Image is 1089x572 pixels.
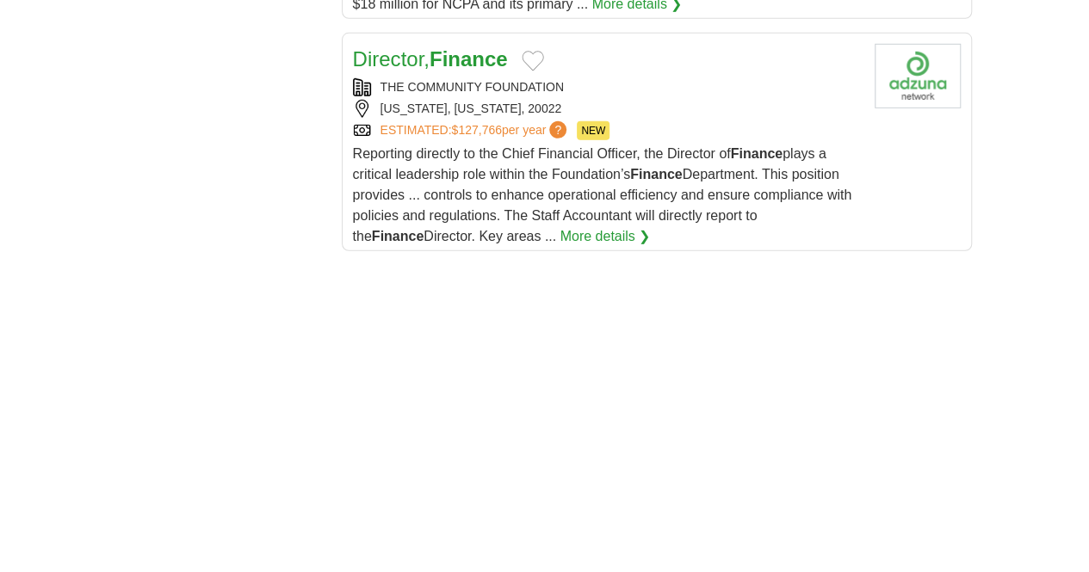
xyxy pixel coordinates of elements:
span: ? [549,121,566,138]
span: NEW [577,121,609,140]
strong: Finance [430,47,508,71]
a: More details ❯ [560,226,651,247]
span: Reporting directly to the Chief Financial Officer, the Director of plays a critical leadership ro... [353,146,852,243]
strong: Finance [630,167,682,181]
div: [US_STATE], [US_STATE], 20022 [353,100,861,118]
img: Company logo [875,44,961,108]
strong: Finance [372,229,424,243]
a: ESTIMATED:$127,766per year? [381,121,571,140]
div: THE COMMUNITY FOUNDATION [353,78,861,96]
a: Director,Finance [353,47,508,71]
strong: Finance [731,146,783,161]
span: $127,766 [451,123,501,137]
button: Add to favorite jobs [522,51,544,71]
